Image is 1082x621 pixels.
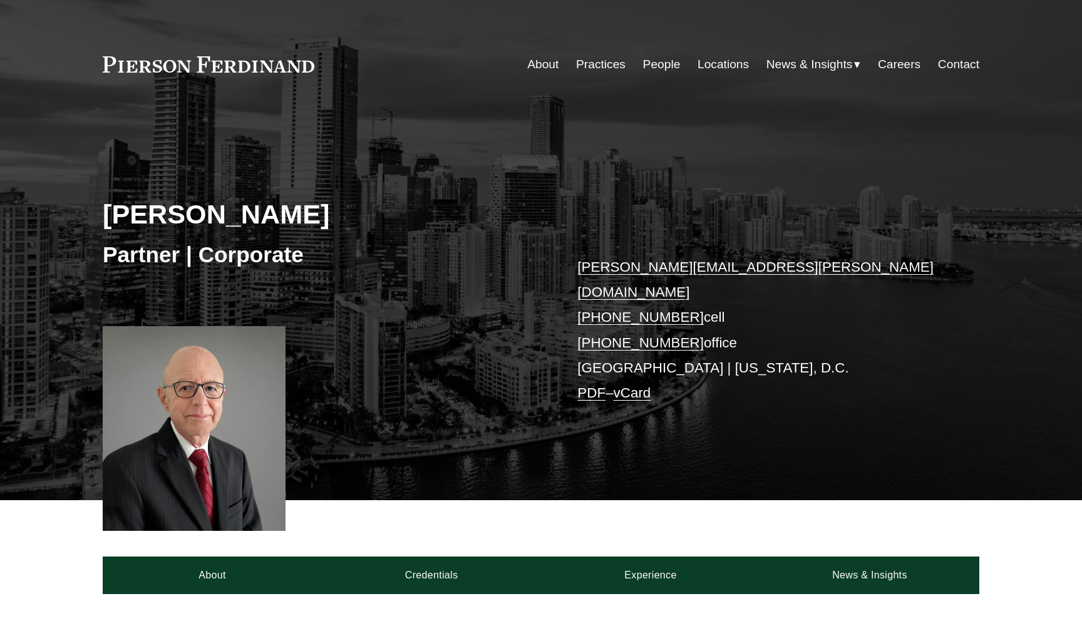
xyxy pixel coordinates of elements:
[527,53,559,76] a: About
[541,557,760,594] a: Experience
[103,557,322,594] a: About
[766,54,853,76] span: News & Insights
[938,53,979,76] a: Contact
[766,53,861,76] a: folder dropdown
[760,557,979,594] a: News & Insights
[698,53,749,76] a: Locations
[577,255,942,406] p: cell office [GEOGRAPHIC_DATA] | [US_STATE], D.C. –
[322,557,541,594] a: Credentials
[878,53,920,76] a: Careers
[577,335,704,351] a: [PHONE_NUMBER]
[577,259,934,300] a: [PERSON_NAME][EMAIL_ADDRESS][PERSON_NAME][DOMAIN_NAME]
[577,385,605,401] a: PDF
[614,385,651,401] a: vCard
[103,241,541,269] h3: Partner | Corporate
[576,53,626,76] a: Practices
[577,309,704,325] a: [PHONE_NUMBER]
[643,53,681,76] a: People
[103,198,541,230] h2: [PERSON_NAME]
